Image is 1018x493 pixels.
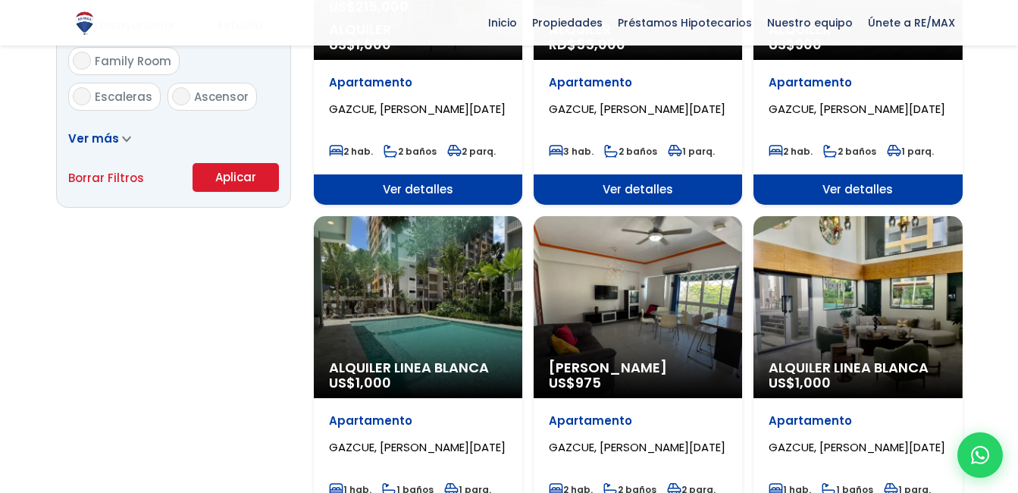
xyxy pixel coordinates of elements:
a: Borrar Filtros [68,168,144,187]
span: 2 baños [823,145,876,158]
span: GAZCUE, [PERSON_NAME][DATE] [549,101,725,117]
p: Apartamento [769,413,947,429]
span: US$ [329,373,391,392]
span: 1,000 [795,373,831,392]
span: GAZCUE, [PERSON_NAME][DATE] [769,439,945,455]
span: Préstamos Hipotecarios [610,11,760,34]
input: Ascensor [172,87,190,105]
span: Family Room [95,53,171,69]
span: GAZCUE, [PERSON_NAME][DATE] [769,101,945,117]
span: Ascensor [194,89,249,105]
span: 1 parq. [887,145,934,158]
span: US$ [769,373,831,392]
span: GAZCUE, [PERSON_NAME][DATE] [329,439,506,455]
p: Apartamento [329,75,507,90]
span: 975 [575,373,601,392]
span: Inicio [481,11,525,34]
span: Ver más [68,130,119,146]
p: Apartamento [549,413,727,429]
span: GAZCUE, [PERSON_NAME][DATE] [329,101,506,117]
span: 2 hab. [329,145,373,158]
span: Ver detalles [314,174,522,205]
input: Family Room [73,52,91,70]
button: Aplicar [193,163,279,192]
span: Únete a RE/MAX [860,11,963,34]
span: Ver detalles [753,174,962,205]
p: Apartamento [329,413,507,429]
span: Propiedades [525,11,610,34]
span: 2 hab. [769,145,813,158]
span: Ver detalles [534,174,742,205]
span: 3 hab. [549,145,594,158]
input: Escaleras [73,87,91,105]
span: Escaleras [95,89,152,105]
span: Alquiler Linea Blanca [769,360,947,375]
span: [PERSON_NAME] [549,360,727,375]
p: Apartamento [549,75,727,90]
span: 1 parq. [668,145,715,158]
span: GAZCUE, [PERSON_NAME][DATE] [549,439,725,455]
span: US$ [549,373,601,392]
span: 1,000 [356,373,391,392]
span: Alquiler Linea Blanca [329,360,507,375]
img: Logo de REMAX [71,10,98,36]
p: Apartamento [769,75,947,90]
span: 2 parq. [447,145,496,158]
span: 2 baños [384,145,437,158]
a: Ver más [68,130,131,146]
span: 2 baños [604,145,657,158]
span: Nuestro equipo [760,11,860,34]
